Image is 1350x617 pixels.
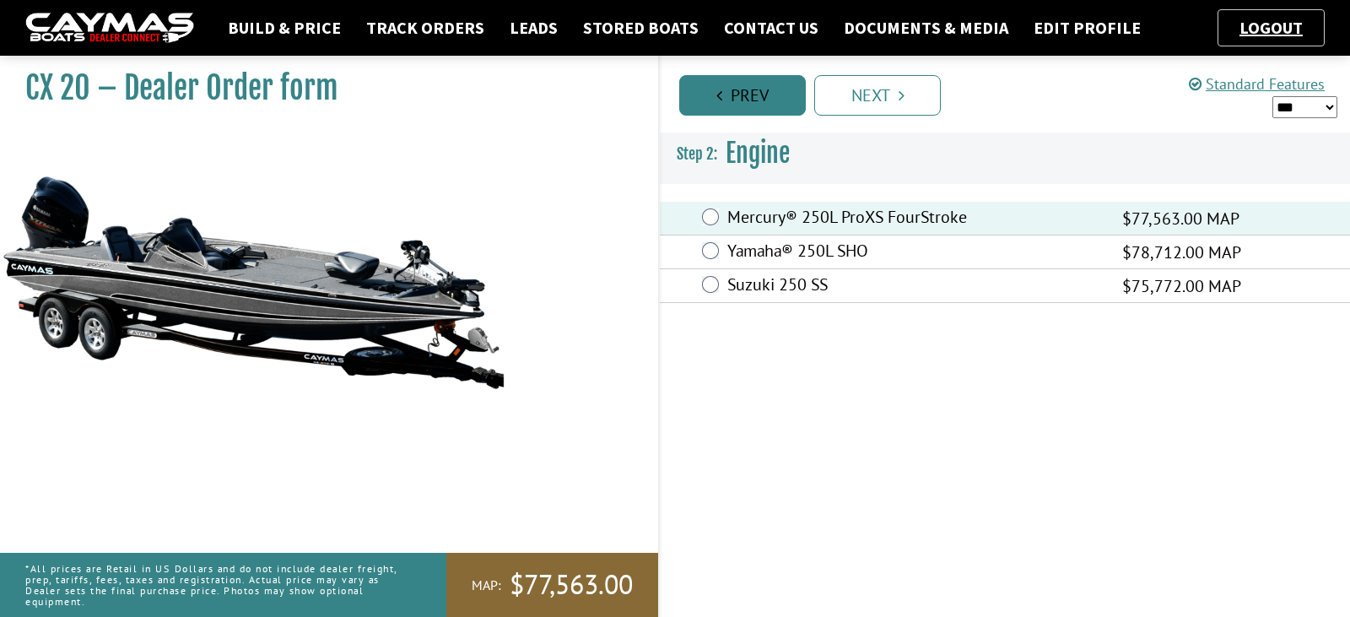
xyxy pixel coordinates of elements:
[25,555,408,616] p: *All prices are Retail in US Dollars and do not include dealer freight, prep, tariffs, fees, taxe...
[1025,17,1149,39] a: Edit Profile
[1189,74,1325,94] a: Standard Features
[219,17,349,39] a: Build & Price
[358,17,493,39] a: Track Orders
[715,17,827,39] a: Contact Us
[1122,240,1241,265] span: $78,712.00 MAP
[1122,206,1239,231] span: $77,563.00 MAP
[727,241,1101,265] label: Yamaha® 250L SHO
[1122,273,1241,299] span: $75,772.00 MAP
[472,576,501,594] span: MAP:
[727,207,1101,231] label: Mercury® 250L ProXS FourStroke
[660,122,1350,185] h3: Engine
[25,13,194,44] img: caymas-dealer-connect-2ed40d3bc7270c1d8d7ffb4b79bf05adc795679939227970def78ec6f6c03838.gif
[501,17,566,39] a: Leads
[1231,17,1311,38] a: Logout
[675,73,1350,116] ul: Pagination
[727,274,1101,299] label: Suzuki 250 SS
[835,17,1017,39] a: Documents & Media
[510,567,633,603] span: $77,563.00
[446,553,658,617] a: MAP:$77,563.00
[25,69,616,107] h1: CX 20 – Dealer Order form
[575,17,707,39] a: Stored Boats
[814,75,941,116] a: Next
[679,75,806,116] a: Prev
